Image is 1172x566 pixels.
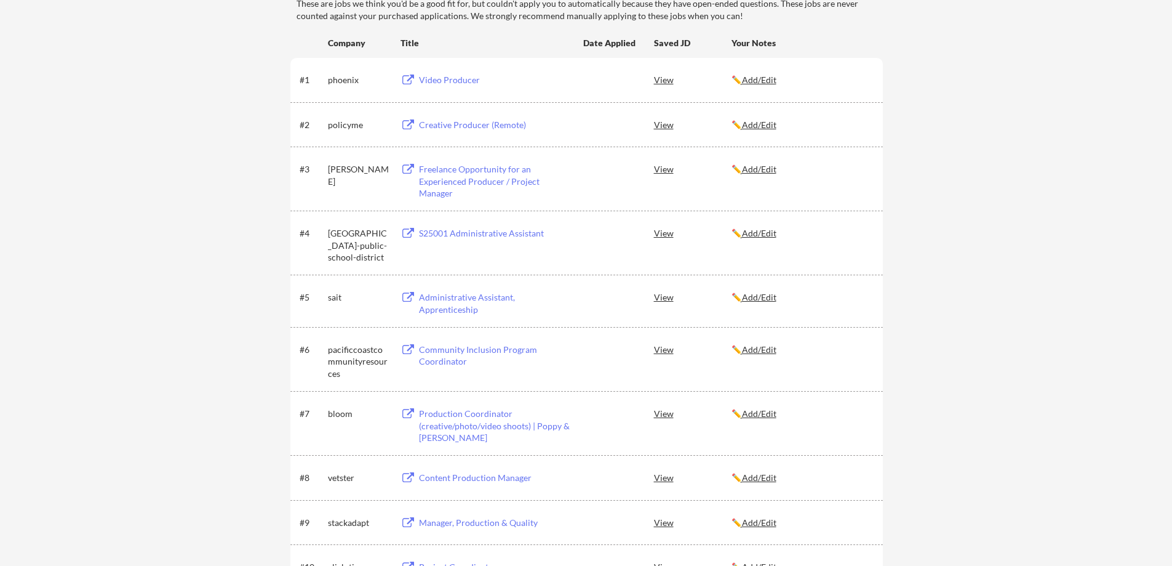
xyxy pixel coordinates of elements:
div: Title [401,37,572,49]
div: #9 [300,517,324,529]
u: Add/Edit [742,408,776,419]
u: Add/Edit [742,292,776,302]
div: ✏️ [732,291,872,304]
div: Content Production Manager [419,472,572,484]
div: ✏️ [732,74,872,86]
div: stackadapt [328,517,389,529]
div: Your Notes [732,37,872,49]
div: Date Applied [583,37,637,49]
div: vetster [328,472,389,484]
u: Add/Edit [742,75,776,85]
div: ✏️ [732,227,872,240]
u: Add/Edit [742,228,776,238]
div: View [654,113,732,135]
div: #5 [300,291,324,304]
div: ✏️ [732,344,872,356]
u: Add/Edit [742,119,776,130]
div: #7 [300,408,324,420]
div: View [654,338,732,360]
div: ✏️ [732,517,872,529]
div: #8 [300,472,324,484]
u: Add/Edit [742,517,776,528]
div: View [654,402,732,424]
div: #3 [300,163,324,176]
div: sait [328,291,389,304]
div: phoenix [328,74,389,86]
div: View [654,68,732,91]
div: pacificcoastcommunityresources [328,344,389,380]
div: [GEOGRAPHIC_DATA]-public-school-district [328,227,389,264]
div: ✏️ [732,408,872,420]
div: #6 [300,344,324,356]
div: bloom [328,408,389,420]
div: Production Coordinator (creative/photo/video shoots) | Poppy & [PERSON_NAME] [419,408,572,444]
div: Community Inclusion Program Coordinator [419,344,572,368]
div: Manager, Production & Quality [419,517,572,529]
u: Add/Edit [742,164,776,174]
div: Video Producer [419,74,572,86]
div: View [654,222,732,244]
div: #1 [300,74,324,86]
div: View [654,158,732,180]
div: ✏️ [732,163,872,176]
div: #2 [300,119,324,131]
u: Add/Edit [742,472,776,483]
div: ✏️ [732,119,872,131]
div: Administrative Assistant, Apprenticeship [419,291,572,315]
div: [PERSON_NAME] [328,163,389,187]
div: Freelance Opportunity for an Experienced Producer / Project Manager [419,163,572,200]
div: Company [328,37,389,49]
u: Add/Edit [742,344,776,355]
div: View [654,511,732,533]
div: #4 [300,227,324,240]
div: policyme [328,119,389,131]
div: S25001 Administrative Assistant [419,227,572,240]
div: View [654,466,732,488]
div: ✏️ [732,472,872,484]
div: Creative Producer (Remote) [419,119,572,131]
div: Saved JD [654,31,732,54]
div: View [654,286,732,308]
